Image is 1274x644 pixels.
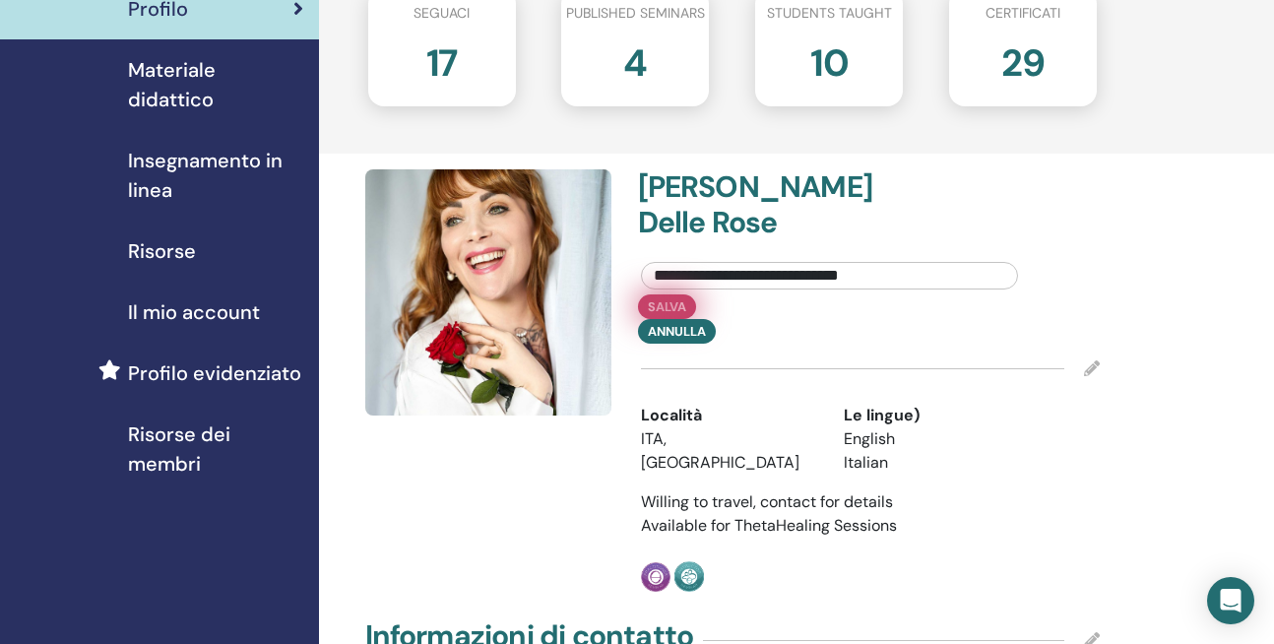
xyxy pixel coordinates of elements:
[810,32,849,87] h2: 10
[641,491,893,512] span: Willing to travel, contact for details
[128,358,301,388] span: Profilo evidenziato
[641,404,702,427] span: Località
[566,3,705,24] span: Published seminars
[844,404,1018,427] div: Le lingue)
[767,3,892,24] span: Students taught
[638,169,859,240] h4: [PERSON_NAME] Delle Rose
[128,55,303,114] span: Materiale didattico
[1207,577,1254,624] div: Open Intercom Messenger
[638,294,696,319] button: Salva
[365,169,611,416] img: default.jpg
[844,451,1018,475] li: Italian
[128,297,260,327] span: Il mio account
[623,32,647,87] h2: 4
[128,146,303,205] span: Insegnamento in linea
[641,515,897,536] span: Available for ThetaHealing Sessions
[128,236,196,266] span: Risorse
[844,427,1018,451] li: English
[128,419,303,479] span: Risorse dei membri
[641,427,815,475] li: ITA, [GEOGRAPHIC_DATA]
[638,319,716,344] button: Annulla
[986,3,1060,24] span: Certificati
[426,32,458,87] h2: 17
[414,3,470,24] span: Seguaci
[1001,32,1045,87] h2: 29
